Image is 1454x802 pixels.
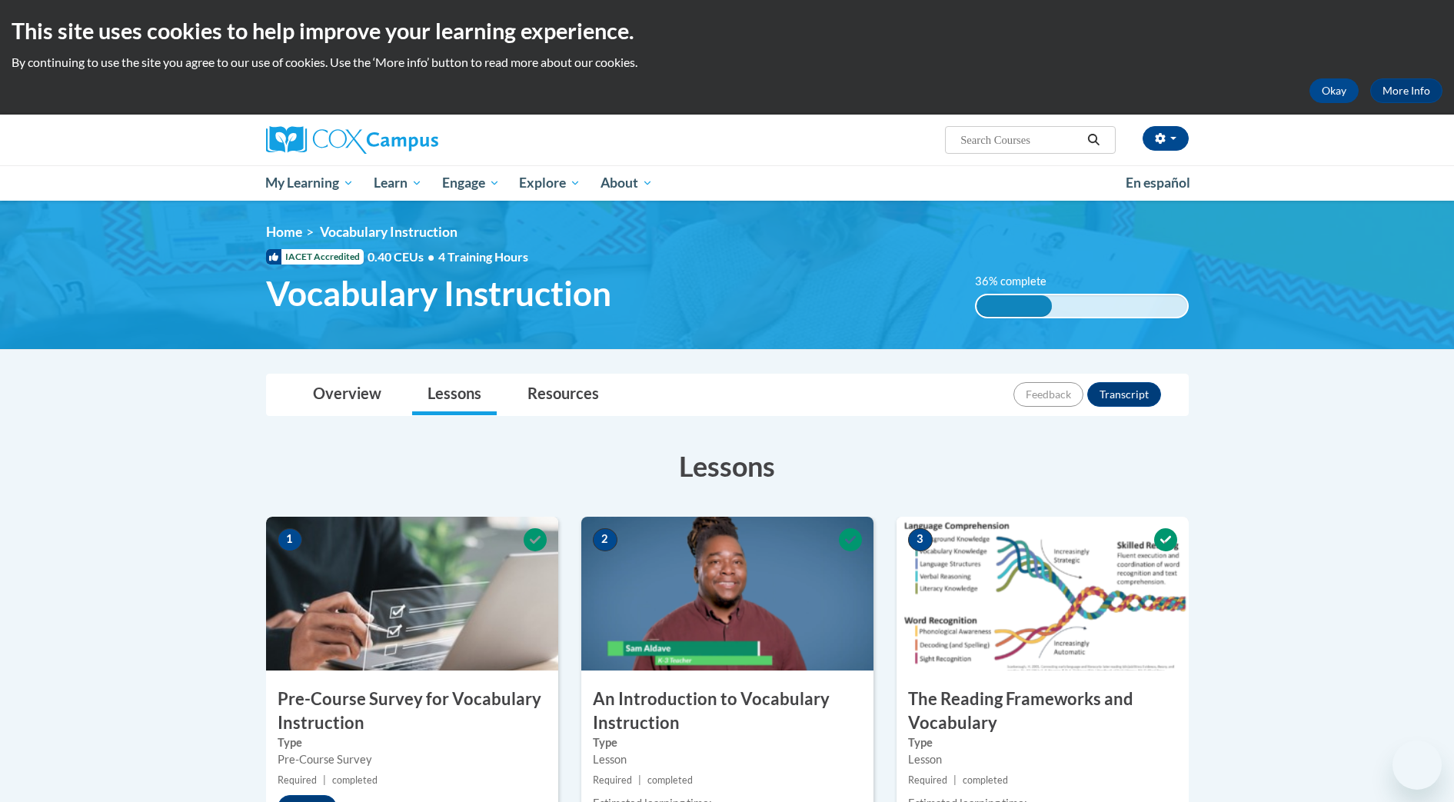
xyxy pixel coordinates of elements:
label: Type [908,734,1177,751]
button: Account Settings [1143,126,1189,151]
span: Required [593,774,632,786]
span: IACET Accredited [266,249,364,265]
span: completed [647,774,693,786]
span: Explore [519,174,581,192]
button: Search [1082,131,1105,149]
a: Home [266,224,302,240]
a: About [591,165,663,201]
span: 4 Training Hours [438,249,528,264]
p: By continuing to use the site you agree to our use of cookies. Use the ‘More info’ button to read... [12,54,1442,71]
img: Course Image [897,517,1189,671]
a: Learn [364,165,432,201]
span: | [638,774,641,786]
div: Pre-Course Survey [278,751,547,768]
span: About [601,174,653,192]
a: My Learning [256,165,364,201]
h3: The Reading Frameworks and Vocabulary [897,687,1189,735]
h2: This site uses cookies to help improve your learning experience. [12,15,1442,46]
span: • [428,249,434,264]
img: Cox Campus [266,126,438,154]
span: 0.40 CEUs [368,248,438,265]
input: Search Courses [959,131,1082,149]
a: More Info [1370,78,1442,103]
h3: An Introduction to Vocabulary Instruction [581,687,873,735]
div: 36% complete [977,295,1052,317]
img: Course Image [581,517,873,671]
span: | [953,774,957,786]
a: Explore [509,165,591,201]
span: My Learning [265,174,354,192]
span: Vocabulary Instruction [320,224,457,240]
span: En español [1126,175,1190,191]
iframe: Button to launch messaging window [1392,740,1442,790]
label: Type [593,734,862,751]
div: Lesson [593,751,862,768]
img: Course Image [266,517,558,671]
button: Feedback [1013,382,1083,407]
span: 3 [908,528,933,551]
span: | [323,774,326,786]
a: Engage [432,165,510,201]
h3: Pre-Course Survey for Vocabulary Instruction [266,687,558,735]
button: Okay [1309,78,1359,103]
a: Overview [298,374,397,415]
span: Vocabulary Instruction [266,273,611,314]
button: Transcript [1087,382,1161,407]
h3: Lessons [266,447,1189,485]
span: 2 [593,528,617,551]
a: Cox Campus [266,126,558,154]
div: Lesson [908,751,1177,768]
span: Learn [374,174,422,192]
span: 1 [278,528,302,551]
label: Type [278,734,547,751]
a: Lessons [412,374,497,415]
a: En español [1116,167,1200,199]
span: Engage [442,174,500,192]
span: completed [332,774,378,786]
span: Required [908,774,947,786]
a: Resources [512,374,614,415]
label: 36% complete [975,273,1063,290]
span: Required [278,774,317,786]
div: Main menu [243,165,1212,201]
span: completed [963,774,1008,786]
